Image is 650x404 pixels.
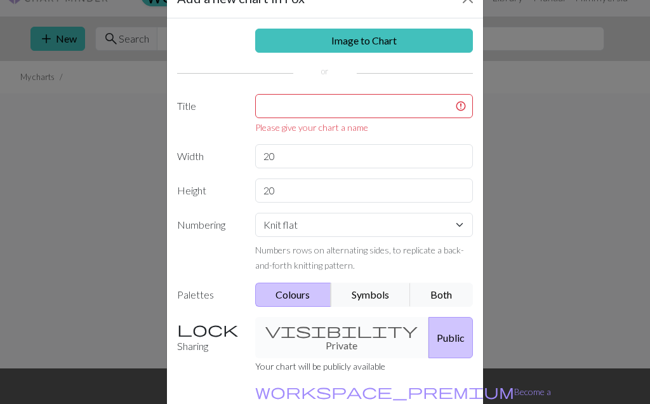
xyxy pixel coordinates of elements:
[255,245,464,271] small: Numbers rows on alternating sides, to replicate a back-and-forth knitting pattern.
[410,283,474,307] button: Both
[255,382,514,400] span: workspace_premium
[169,283,248,307] label: Palettes
[331,283,411,307] button: Symbols
[169,144,248,168] label: Width
[169,178,248,203] label: Height
[255,361,385,372] small: Your chart will be publicly available
[169,94,248,134] label: Title
[169,213,248,273] label: Numbering
[255,121,474,134] div: Please give your chart a name
[169,317,248,358] label: Sharing
[255,283,332,307] button: Colours
[255,29,474,53] a: Image to Chart
[428,317,473,358] button: Public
